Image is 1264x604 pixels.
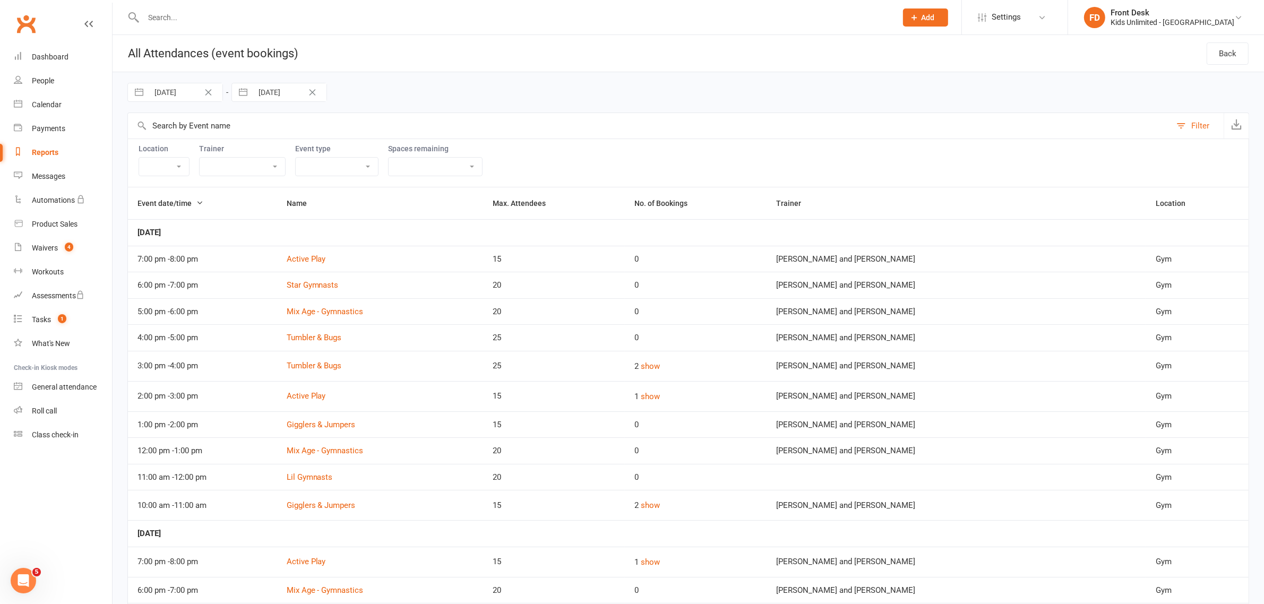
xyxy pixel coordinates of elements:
[303,86,322,99] button: Clear Date
[1156,420,1239,429] div: Gym
[776,197,813,210] button: Trainer
[634,586,757,595] div: 0
[493,197,557,210] button: Max. Attendees
[65,243,73,252] span: 4
[199,144,286,153] label: Trainer
[493,281,615,290] div: 20
[287,557,326,566] a: Active Play
[287,197,319,210] button: Name
[14,423,112,447] a: Class kiosk mode
[1156,557,1239,566] div: Gym
[287,585,364,595] a: Mix Age - Gymnastics
[1171,113,1224,139] button: Filter
[776,446,1137,455] div: [PERSON_NAME] and [PERSON_NAME]
[287,501,356,510] a: Gigglers & Jumpers
[287,254,326,264] a: Active Play
[32,53,68,61] div: Dashboard
[137,529,161,538] strong: [DATE]
[113,35,298,72] h1: All Attendances (event bookings)
[493,392,615,401] div: 15
[493,446,615,455] div: 20
[493,473,615,482] div: 20
[287,199,319,208] span: Name
[287,280,339,290] a: Star Gymnasts
[137,199,203,208] span: Event date/time
[634,446,757,455] div: 0
[137,473,268,482] div: 11:00 am - 12:00 pm
[776,501,1137,510] div: [PERSON_NAME] and [PERSON_NAME]
[137,197,203,210] button: Event date/time
[32,568,41,576] span: 5
[776,392,1137,401] div: [PERSON_NAME] and [PERSON_NAME]
[14,260,112,284] a: Workouts
[776,281,1137,290] div: [PERSON_NAME] and [PERSON_NAME]
[493,255,615,264] div: 15
[14,45,112,69] a: Dashboard
[32,291,84,300] div: Assessments
[776,586,1137,595] div: [PERSON_NAME] and [PERSON_NAME]
[493,361,615,370] div: 25
[32,383,97,391] div: General attendance
[634,556,757,568] div: 1
[14,141,112,165] a: Reports
[776,255,1137,264] div: [PERSON_NAME] and [PERSON_NAME]
[634,390,757,403] div: 1
[634,255,757,264] div: 0
[1156,473,1239,482] div: Gym
[634,420,757,429] div: 0
[199,86,218,99] button: Clear Date
[493,420,615,429] div: 15
[32,76,54,85] div: People
[287,472,333,482] a: Lil Gymnasts
[14,236,112,260] a: Waivers 4
[1111,18,1234,27] div: Kids Unlimited - [GEOGRAPHIC_DATA]
[1156,586,1239,595] div: Gym
[287,333,342,342] a: Tumbler & Bugs
[137,281,268,290] div: 6:00 pm - 7:00 pm
[140,10,889,25] input: Search...
[32,148,58,157] div: Reports
[14,93,112,117] a: Calendar
[14,69,112,93] a: People
[128,113,1171,139] input: Search by Event name
[634,281,757,290] div: 0
[32,196,75,204] div: Automations
[388,144,483,153] label: Spaces remaining
[14,308,112,332] a: Tasks 1
[253,83,326,101] input: Starts To
[1156,281,1239,290] div: Gym
[493,307,615,316] div: 20
[32,220,78,228] div: Product Sales
[14,284,112,308] a: Assessments
[776,420,1137,429] div: [PERSON_NAME] and [PERSON_NAME]
[14,332,112,356] a: What's New
[1156,361,1239,370] div: Gym
[32,268,64,276] div: Workouts
[287,420,356,429] a: Gigglers & Jumpers
[287,361,342,370] a: Tumbler & Bugs
[641,360,660,373] button: show
[14,399,112,423] a: Roll call
[32,124,65,133] div: Payments
[14,375,112,399] a: General attendance kiosk mode
[58,314,66,323] span: 1
[634,197,699,210] button: No. of Bookings
[137,392,268,401] div: 2:00 pm - 3:00 pm
[137,255,268,264] div: 7:00 pm - 8:00 pm
[137,361,268,370] div: 3:00 pm - 4:00 pm
[776,199,813,208] span: Trainer
[137,586,268,595] div: 6:00 pm - 7:00 pm
[137,228,161,237] strong: [DATE]
[32,244,58,252] div: Waivers
[1111,8,1234,18] div: Front Desk
[776,557,1137,566] div: [PERSON_NAME] and [PERSON_NAME]
[992,5,1021,29] span: Settings
[295,144,379,153] label: Event type
[634,360,757,373] div: 2
[287,391,326,401] a: Active Play
[1156,255,1239,264] div: Gym
[641,556,660,568] button: show
[32,430,79,439] div: Class check-in
[493,586,615,595] div: 20
[641,499,660,512] button: show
